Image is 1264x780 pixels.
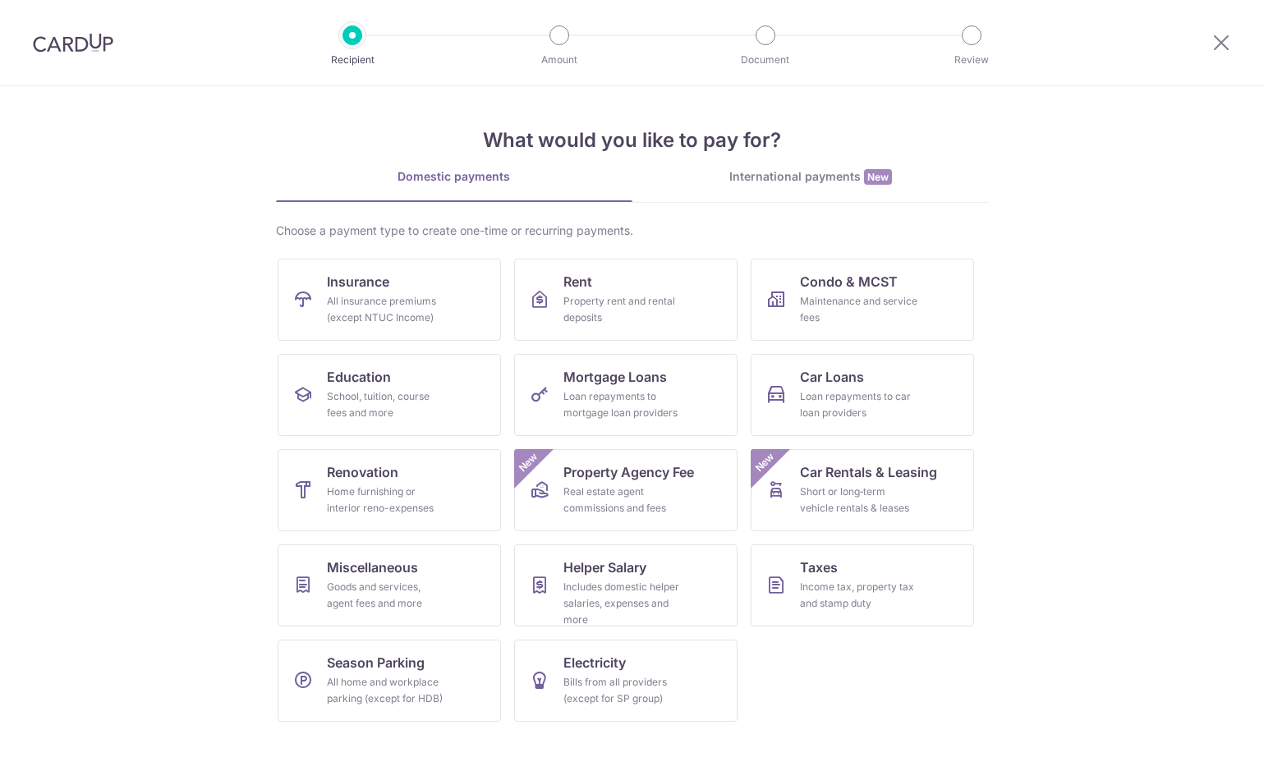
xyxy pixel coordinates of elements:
[327,484,445,516] div: Home furnishing or interior reno-expenses
[292,52,413,68] p: Recipient
[278,640,501,722] a: Season ParkingAll home and workplace parking (except for HDB)
[800,484,918,516] div: Short or long‑term vehicle rentals & leases
[911,52,1032,68] p: Review
[278,259,501,341] a: InsuranceAll insurance premiums (except NTUC Income)
[751,259,974,341] a: Condo & MCSTMaintenance and service fees
[751,544,974,626] a: TaxesIncome tax, property tax and stamp duty
[514,354,738,436] a: Mortgage LoansLoan repayments to mortgage loan providers
[800,293,918,326] div: Maintenance and service fees
[563,484,682,516] div: Real estate agent commissions and fees
[751,449,778,476] span: New
[276,168,632,185] div: Domestic payments
[800,367,864,387] span: Car Loans
[563,557,646,577] span: Helper Salary
[800,557,838,577] span: Taxes
[800,579,918,612] div: Income tax, property tax and stamp duty
[327,272,389,291] span: Insurance
[563,272,592,291] span: Rent
[705,52,826,68] p: Document
[864,169,892,185] span: New
[563,462,694,482] span: Property Agency Fee
[514,544,738,626] a: Helper SalaryIncludes domestic helper salaries, expenses and more
[563,388,682,421] div: Loan repayments to mortgage loan providers
[800,462,937,482] span: Car Rentals & Leasing
[276,223,989,239] div: Choose a payment type to create one-time or recurring payments.
[514,259,738,341] a: RentProperty rent and rental deposits
[563,367,667,387] span: Mortgage Loans
[563,674,682,707] div: Bills from all providers (except for SP group)
[563,293,682,326] div: Property rent and rental deposits
[514,449,541,476] span: New
[514,640,738,722] a: ElectricityBills from all providers (except for SP group)
[278,544,501,626] a: MiscellaneousGoods and services, agent fees and more
[327,579,445,612] div: Goods and services, agent fees and more
[800,272,898,291] span: Condo & MCST
[751,354,974,436] a: Car LoansLoan repayments to car loan providers
[327,557,418,577] span: Miscellaneous
[327,388,445,421] div: School, tuition, course fees and more
[514,449,738,531] a: Property Agency FeeReal estate agent commissions and feesNew
[276,126,989,155] h4: What would you like to pay for?
[499,52,620,68] p: Amount
[632,168,989,186] div: International payments
[327,462,398,482] span: Renovation
[327,293,445,326] div: All insurance premiums (except NTUC Income)
[327,367,391,387] span: Education
[33,33,113,53] img: CardUp
[278,354,501,436] a: EducationSchool, tuition, course fees and more
[327,653,425,672] span: Season Parking
[751,449,974,531] a: Car Rentals & LeasingShort or long‑term vehicle rentals & leasesNew
[327,674,445,707] div: All home and workplace parking (except for HDB)
[800,388,918,421] div: Loan repayments to car loan providers
[563,653,626,672] span: Electricity
[563,579,682,628] div: Includes domestic helper salaries, expenses and more
[278,449,501,531] a: RenovationHome furnishing or interior reno-expenses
